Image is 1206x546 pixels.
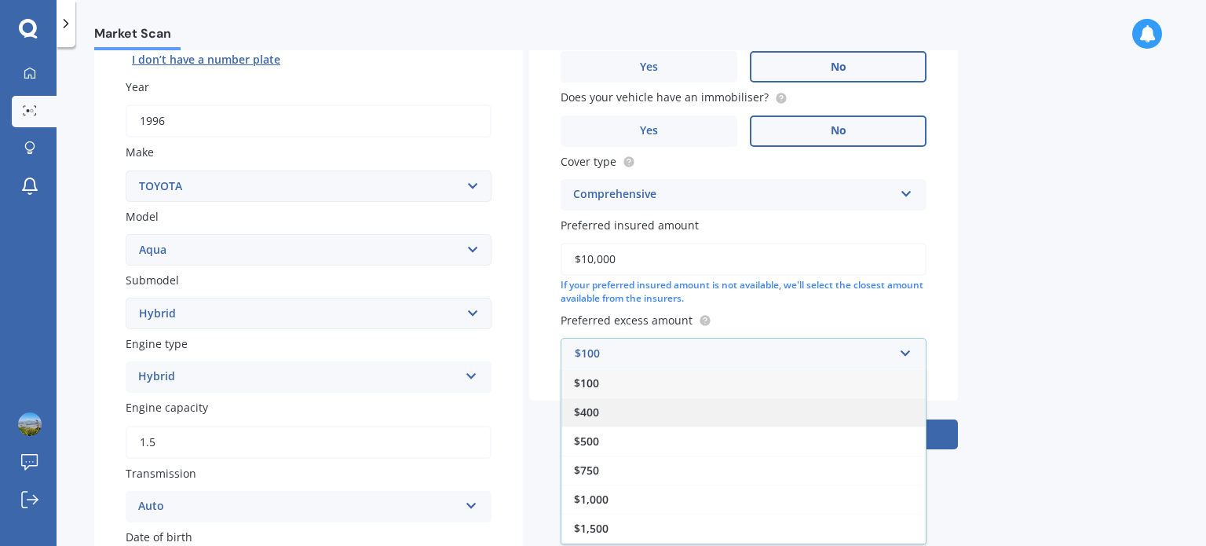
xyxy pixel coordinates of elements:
span: $750 [574,463,599,478]
div: If your preferred insured amount is not available, we'll select the closest amount available from... [561,279,926,306]
span: Market Scan [94,26,181,47]
span: No [831,124,846,137]
span: Yes [640,60,658,74]
img: ACg8ocJGx4Ubob-t1Rqckp9EcsYGf8Y6kb2szqdsCK2JX7GyEKJ0rC0X=s96-c [18,412,42,436]
span: $1,000 [574,492,608,507]
span: Engine capacity [126,401,208,416]
button: I don’t have a number plate [126,47,287,72]
span: Engine type [126,336,188,351]
div: Hybrid [138,368,459,387]
span: $100 [574,376,599,390]
span: Year [126,79,149,94]
input: e.g. 1.8 [126,426,492,459]
span: Preferred insured amount [561,218,699,233]
span: $1,500 [574,521,608,536]
span: $500 [574,434,599,449]
span: Yes [640,124,658,137]
span: Cover type [561,154,616,169]
span: Date of birth [126,530,192,544]
span: Preferred excess amount [561,313,693,328]
span: $400 [574,405,599,420]
span: Make [126,145,154,160]
div: Auto [138,497,459,516]
input: YYYY [126,104,492,137]
span: Transmission [126,466,196,481]
span: Model [126,209,159,224]
span: Does your vehicle have an immobiliser? [561,90,769,105]
span: No [831,60,846,74]
span: Submodel [126,273,179,288]
input: Enter amount [561,243,926,276]
div: Comprehensive [573,185,894,204]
